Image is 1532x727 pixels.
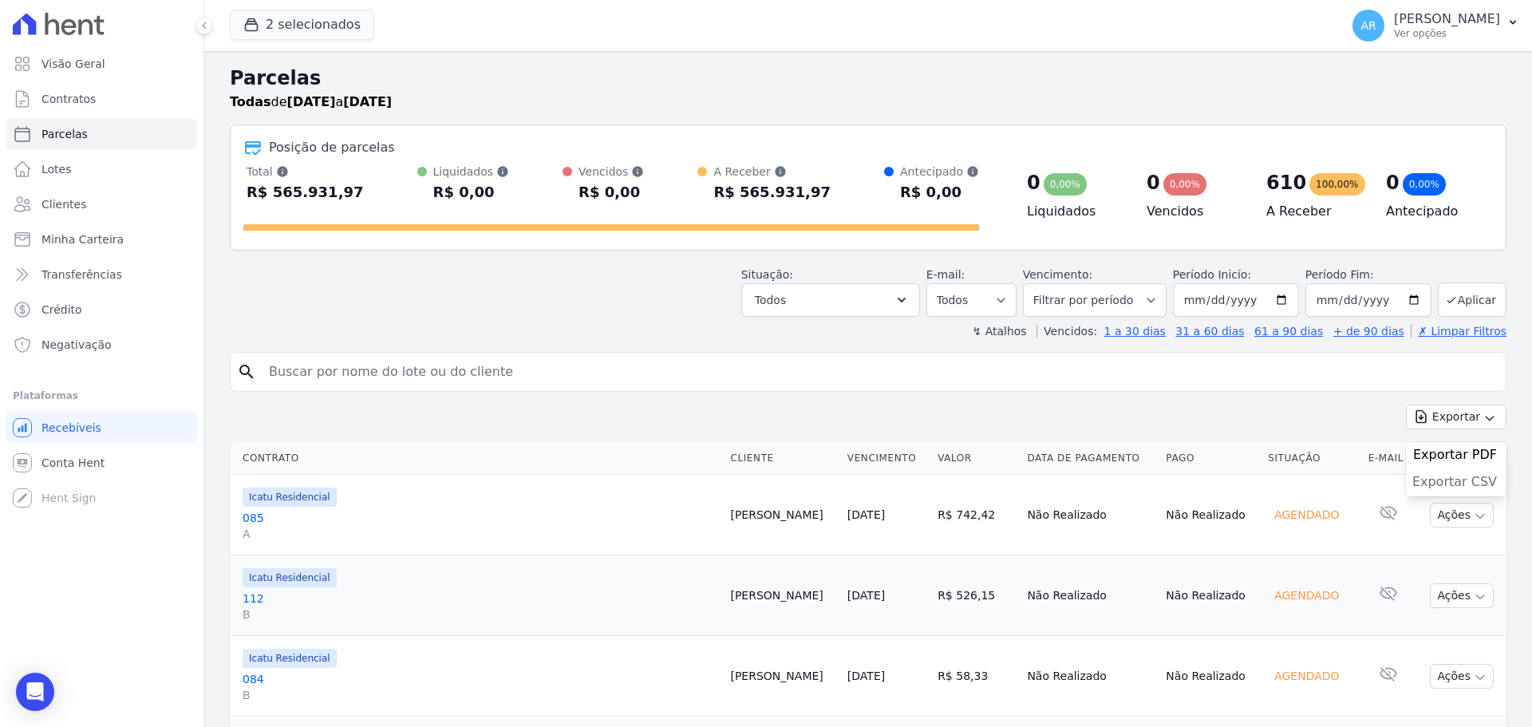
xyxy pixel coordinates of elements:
[847,589,885,602] a: [DATE]
[237,362,256,381] i: search
[6,118,197,150] a: Parcelas
[41,455,105,471] span: Conta Hent
[243,649,337,668] span: Icatu Residencial
[1438,283,1506,317] button: Aplicar
[230,10,374,40] button: 2 selecionados
[578,164,644,180] div: Vencidos
[247,164,364,180] div: Total
[1163,173,1206,196] div: 0,00%
[230,94,271,109] strong: Todas
[1412,474,1497,490] span: Exportar CSV
[41,91,96,107] span: Contratos
[433,164,510,180] div: Liquidados
[931,475,1021,555] td: R$ 742,42
[1159,636,1262,717] td: Não Realizado
[243,510,717,542] a: 085A
[6,188,197,220] a: Clientes
[1262,442,1362,475] th: Situação
[741,283,920,317] button: Todos
[1254,325,1323,338] a: 61 a 90 dias
[287,94,336,109] strong: [DATE]
[847,508,885,521] a: [DATE]
[1411,325,1506,338] a: ✗ Limpar Filtros
[931,442,1021,475] th: Valor
[1406,405,1506,429] button: Exportar
[1268,665,1345,687] div: Agendado
[1159,475,1262,555] td: Não Realizado
[1023,268,1092,281] label: Vencimento:
[1268,584,1345,606] div: Agendado
[1147,170,1160,196] div: 0
[41,56,105,72] span: Visão Geral
[1021,636,1159,717] td: Não Realizado
[1147,202,1241,221] h4: Vencidos
[6,412,197,444] a: Recebíveis
[1027,202,1121,221] h4: Liquidados
[1413,447,1497,463] span: Exportar PDF
[741,268,793,281] label: Situação:
[1036,325,1097,338] label: Vencidos:
[1309,173,1364,196] div: 100,00%
[247,180,364,205] div: R$ 565.931,97
[6,223,197,255] a: Minha Carteira
[847,670,885,682] a: [DATE]
[6,294,197,326] a: Crédito
[41,231,124,247] span: Minha Carteira
[41,161,72,177] span: Lotes
[1044,173,1087,196] div: 0,00%
[1333,325,1404,338] a: + de 90 dias
[900,180,979,205] div: R$ 0,00
[6,447,197,479] a: Conta Hent
[41,420,101,436] span: Recebíveis
[931,555,1021,636] td: R$ 526,15
[269,138,395,157] div: Posição de parcelas
[1430,503,1494,527] button: Ações
[972,325,1026,338] label: ↯ Atalhos
[1266,170,1306,196] div: 610
[6,329,197,361] a: Negativação
[1394,11,1500,27] p: [PERSON_NAME]
[243,687,717,703] span: B
[230,442,724,475] th: Contrato
[243,606,717,622] span: B
[1159,442,1262,475] th: Pago
[1175,325,1244,338] a: 31 a 60 dias
[841,442,931,475] th: Vencimento
[243,526,717,542] span: A
[931,636,1021,717] td: R$ 58,33
[41,126,88,142] span: Parcelas
[1021,442,1159,475] th: Data de Pagamento
[1021,555,1159,636] td: Não Realizado
[1430,583,1494,608] button: Ações
[1430,664,1494,689] button: Ações
[578,180,644,205] div: R$ 0,00
[724,475,840,555] td: [PERSON_NAME]
[724,442,840,475] th: Cliente
[755,290,786,310] span: Todos
[6,259,197,290] a: Transferências
[1266,202,1360,221] h4: A Receber
[1021,475,1159,555] td: Não Realizado
[243,591,717,622] a: 112B
[1386,170,1400,196] div: 0
[243,671,717,703] a: 084B
[41,302,82,318] span: Crédito
[724,555,840,636] td: [PERSON_NAME]
[230,93,392,112] p: de a
[41,196,86,212] span: Clientes
[724,636,840,717] td: [PERSON_NAME]
[713,164,831,180] div: A Receber
[1403,173,1446,196] div: 0,00%
[41,267,122,283] span: Transferências
[1394,27,1500,40] p: Ver opções
[713,180,831,205] div: R$ 565.931,97
[433,180,510,205] div: R$ 0,00
[1173,268,1251,281] label: Período Inicío:
[1159,555,1262,636] td: Não Realizado
[900,164,979,180] div: Antecipado
[259,356,1499,388] input: Buscar por nome do lote ou do cliente
[1104,325,1166,338] a: 1 a 30 dias
[1305,267,1431,283] label: Período Fim:
[1340,3,1532,48] button: AR [PERSON_NAME] Ver opções
[243,568,337,587] span: Icatu Residencial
